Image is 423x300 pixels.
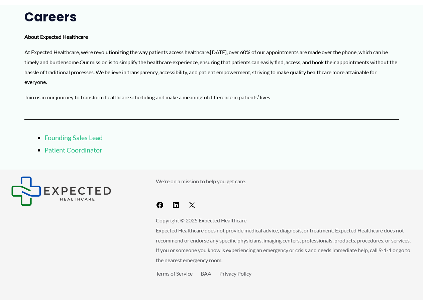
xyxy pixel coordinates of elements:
[24,59,397,75] span: Our mission is to simplify the healthcare experience, ensuring that patients can easily find, acc...
[24,33,88,40] strong: About Expected Healthcare
[24,92,399,102] p: Join us in our journey to transform healthcare scheduling and make a meaningful difference in pat...
[219,270,251,277] a: Privacy Policy
[156,176,412,186] p: We're on a mission to help you get care.
[156,176,412,212] aside: Footer Widget 2
[156,270,193,277] a: Terms of Service
[24,49,388,65] span: [DATE], over 60% of our appointments are made over the phone, which can be timely and burdensome.
[156,227,411,263] span: Expected Healthcare does not provide medical advice, diagnosis, or treatment. Expected Healthcare...
[11,176,139,206] aside: Footer Widget 1
[201,270,211,277] a: BAA
[24,9,399,25] h2: Careers
[156,269,412,294] aside: Footer Widget 3
[156,217,246,223] span: Copyright © 2025 Expected Healthcare
[44,133,103,141] a: Founding Sales Lead
[24,47,399,87] p: At Expected Healthcare, we’re revolutionizing the way patients access healthcare.
[44,146,102,154] a: Patient Coordinator
[11,176,111,206] img: Expected Healthcare Logo - side, dark font, small
[24,69,377,85] span: We believe in transparency, accessibility, and patient empowerment, striving to make quality heal...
